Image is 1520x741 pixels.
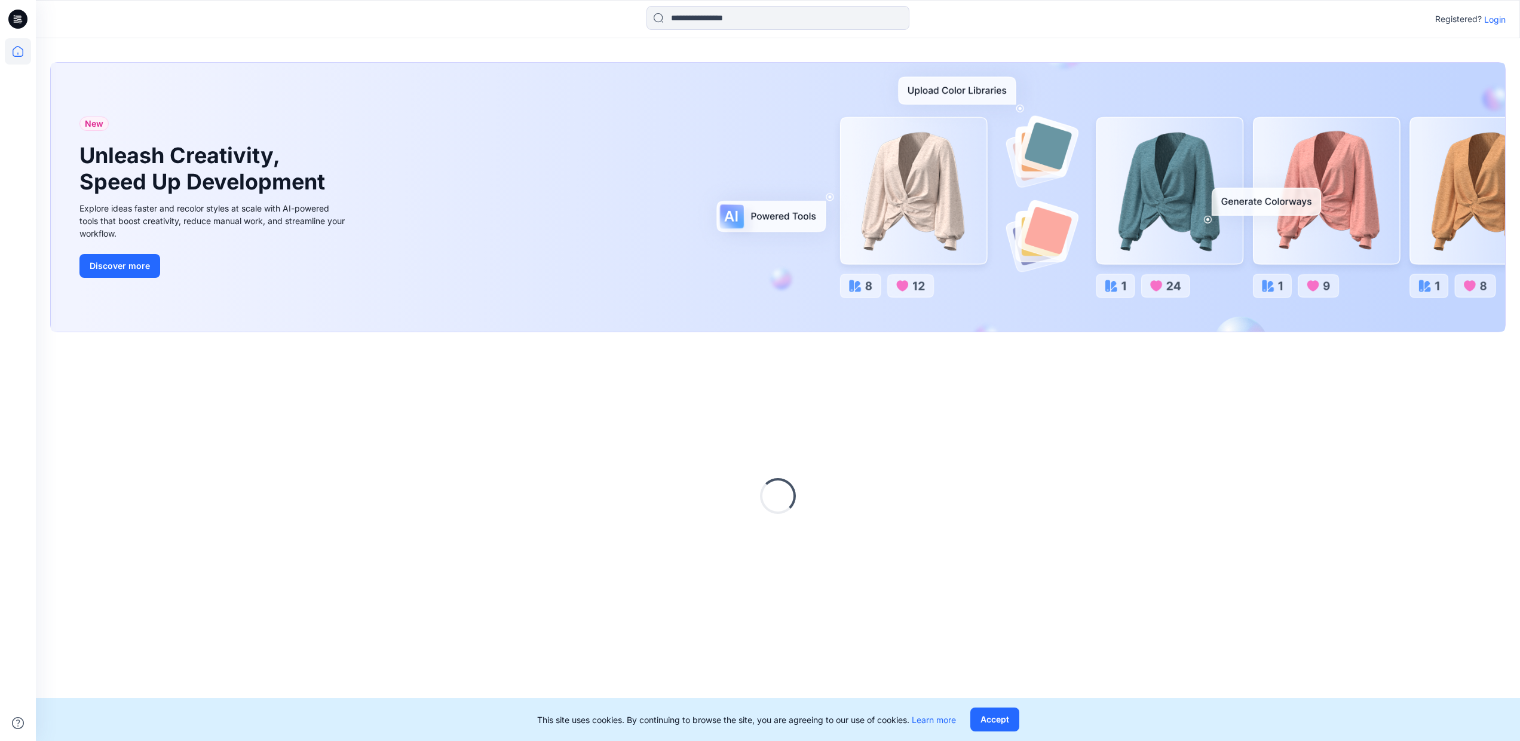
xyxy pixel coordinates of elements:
[79,254,160,278] button: Discover more
[537,714,956,726] p: This site uses cookies. By continuing to browse the site, you are agreeing to our use of cookies.
[1435,12,1482,26] p: Registered?
[970,708,1019,731] button: Accept
[79,143,330,194] h1: Unleash Creativity, Speed Up Development
[79,254,348,278] a: Discover more
[79,202,348,240] div: Explore ideas faster and recolor styles at scale with AI-powered tools that boost creativity, red...
[1484,13,1506,26] p: Login
[912,715,956,725] a: Learn more
[85,117,103,131] span: New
